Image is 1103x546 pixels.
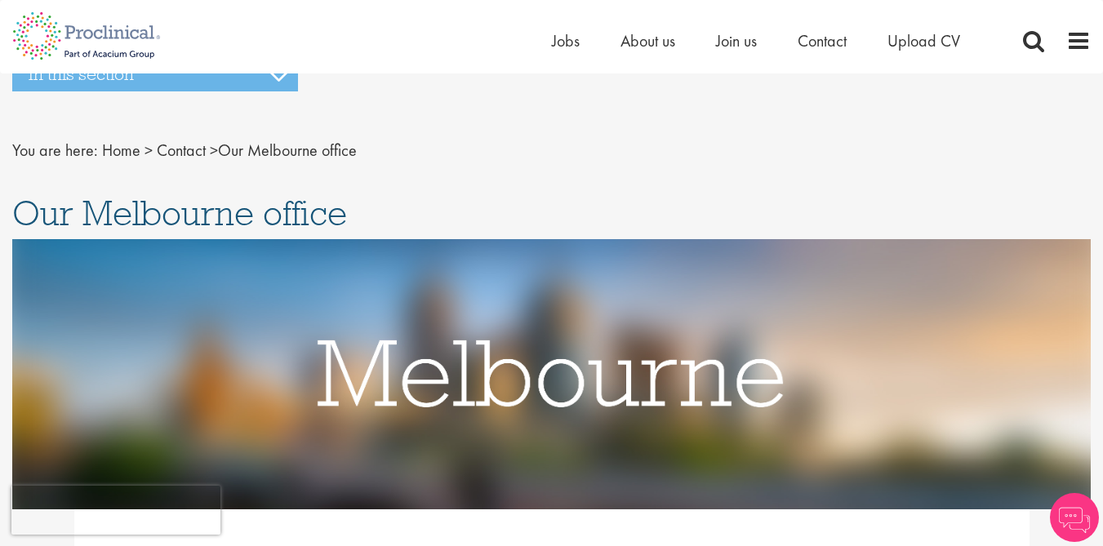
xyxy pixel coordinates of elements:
[157,140,206,161] a: breadcrumb link to Contact
[11,486,220,535] iframe: reCAPTCHA
[12,140,98,161] span: You are here:
[12,57,298,91] h3: In this section
[102,140,140,161] a: breadcrumb link to Home
[145,140,153,161] span: >
[552,30,580,51] a: Jobs
[1050,493,1099,542] img: Chatbot
[620,30,675,51] a: About us
[887,30,960,51] a: Upload CV
[12,191,347,235] span: Our Melbourne office
[102,140,357,161] span: Our Melbourne office
[798,30,847,51] a: Contact
[210,140,218,161] span: >
[716,30,757,51] a: Join us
